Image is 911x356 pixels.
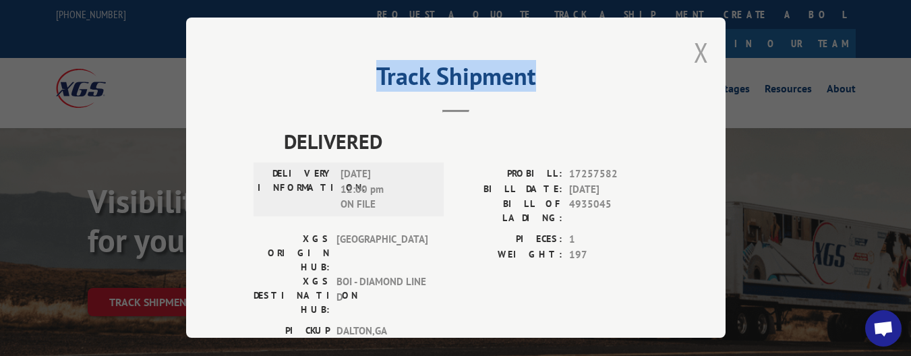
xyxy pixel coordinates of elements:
[254,274,330,317] label: XGS DESTINATION HUB:
[569,182,658,198] span: [DATE]
[456,247,562,263] label: WEIGHT:
[254,324,330,352] label: PICKUP CITY:
[456,167,562,182] label: PROBILL:
[569,197,658,225] span: 4935045
[865,310,902,347] div: Open chat
[569,247,658,263] span: 197
[456,197,562,225] label: BILL OF LADING:
[694,34,709,70] button: Close modal
[456,232,562,247] label: PIECES:
[336,232,428,274] span: [GEOGRAPHIC_DATA]
[456,182,562,198] label: BILL DATE:
[341,167,432,212] span: [DATE] 12:00 pm ON FILE
[254,67,658,92] h2: Track Shipment
[569,232,658,247] span: 1
[336,324,428,352] span: DALTON , GA
[258,167,334,212] label: DELIVERY INFORMATION:
[569,167,658,182] span: 17257582
[284,126,658,156] span: DELIVERED
[336,274,428,317] span: BOI - DIAMOND LINE D
[254,232,330,274] label: XGS ORIGIN HUB:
